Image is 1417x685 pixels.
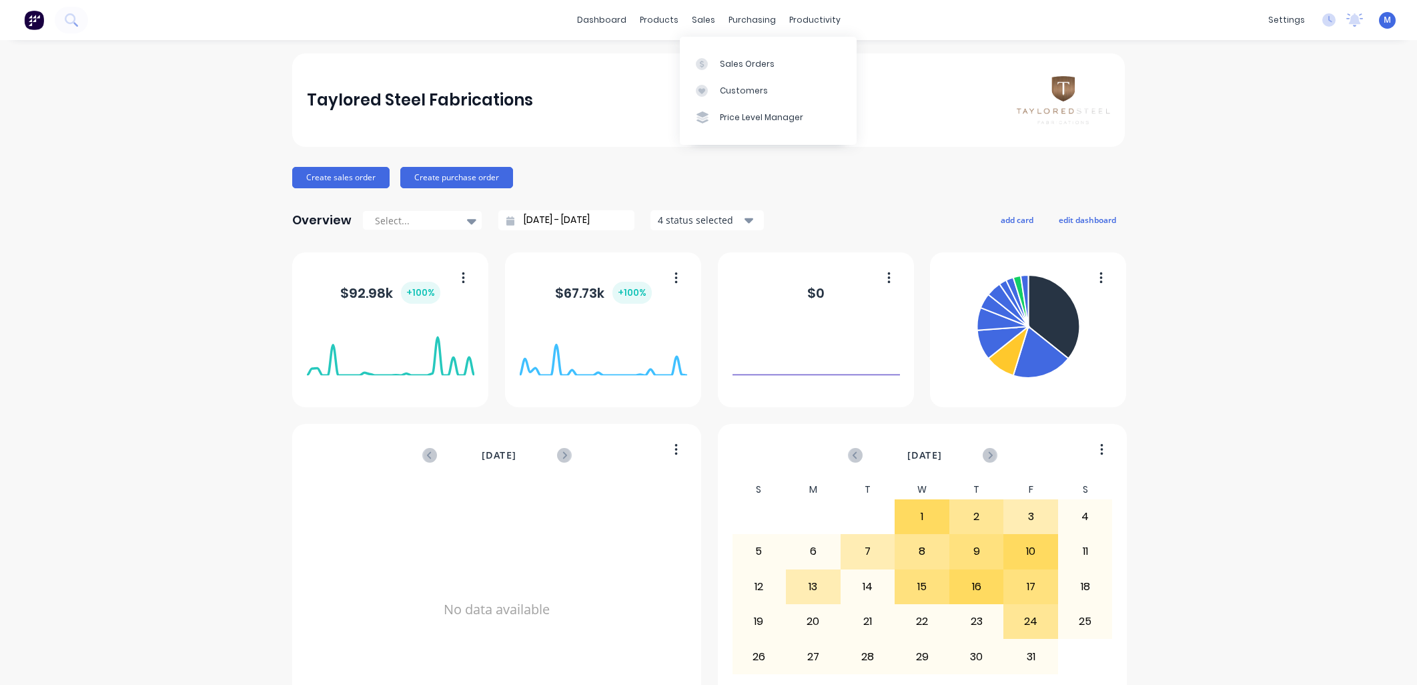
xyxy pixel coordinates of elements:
div: 10 [1004,535,1057,568]
div: Sales Orders [720,58,775,70]
button: 4 status selected [650,210,764,230]
div: S [1058,480,1113,499]
a: Sales Orders [680,50,857,77]
div: 19 [733,605,786,638]
div: 14 [841,570,895,604]
span: M [1384,14,1391,26]
div: settings [1262,10,1312,30]
div: 20 [787,605,840,638]
div: 17 [1004,570,1057,604]
button: edit dashboard [1050,211,1125,228]
div: 16 [950,570,1003,604]
div: + 100 % [401,282,440,304]
div: W [895,480,949,499]
div: 13 [787,570,840,604]
div: S [732,480,787,499]
div: 18 [1059,570,1112,604]
div: 1 [895,500,949,533]
div: 8 [895,535,949,568]
div: productivity [783,10,847,30]
div: products [633,10,685,30]
span: [DATE] [482,448,516,463]
div: 29 [895,640,949,673]
div: 15 [895,570,949,604]
div: 31 [1004,640,1057,673]
div: 24 [1004,605,1057,638]
div: 28 [841,640,895,673]
div: 26 [733,640,786,673]
a: Customers [680,77,857,104]
a: dashboard [570,10,633,30]
a: Price Level Manager [680,104,857,131]
div: 12 [733,570,786,604]
div: Price Level Manager [720,111,803,124]
div: 23 [950,605,1003,638]
div: 21 [841,605,895,638]
button: Create sales order [292,167,390,188]
div: 9 [950,535,1003,568]
div: 11 [1059,535,1112,568]
div: Taylored Steel Fabrications [307,87,533,113]
div: 22 [895,605,949,638]
img: Factory [24,10,44,30]
div: 6 [787,535,840,568]
div: $ 0 [807,283,825,303]
div: Customers [720,85,768,97]
div: Overview [292,207,352,234]
div: 4 status selected [658,213,742,227]
div: M [786,480,841,499]
div: $ 67.73k [555,282,652,304]
div: F [1003,480,1058,499]
div: 3 [1004,500,1057,533]
div: $ 92.98k [340,282,440,304]
div: 5 [733,535,786,568]
button: add card [992,211,1042,228]
span: [DATE] [907,448,942,463]
div: + 100 % [612,282,652,304]
div: 7 [841,535,895,568]
div: 2 [950,500,1003,533]
div: sales [685,10,722,30]
div: T [841,480,895,499]
div: 27 [787,640,840,673]
div: purchasing [722,10,783,30]
div: 4 [1059,500,1112,533]
div: 30 [950,640,1003,673]
button: Create purchase order [400,167,513,188]
img: Taylored Steel Fabrications [1017,76,1110,124]
div: T [949,480,1004,499]
div: 25 [1059,605,1112,638]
